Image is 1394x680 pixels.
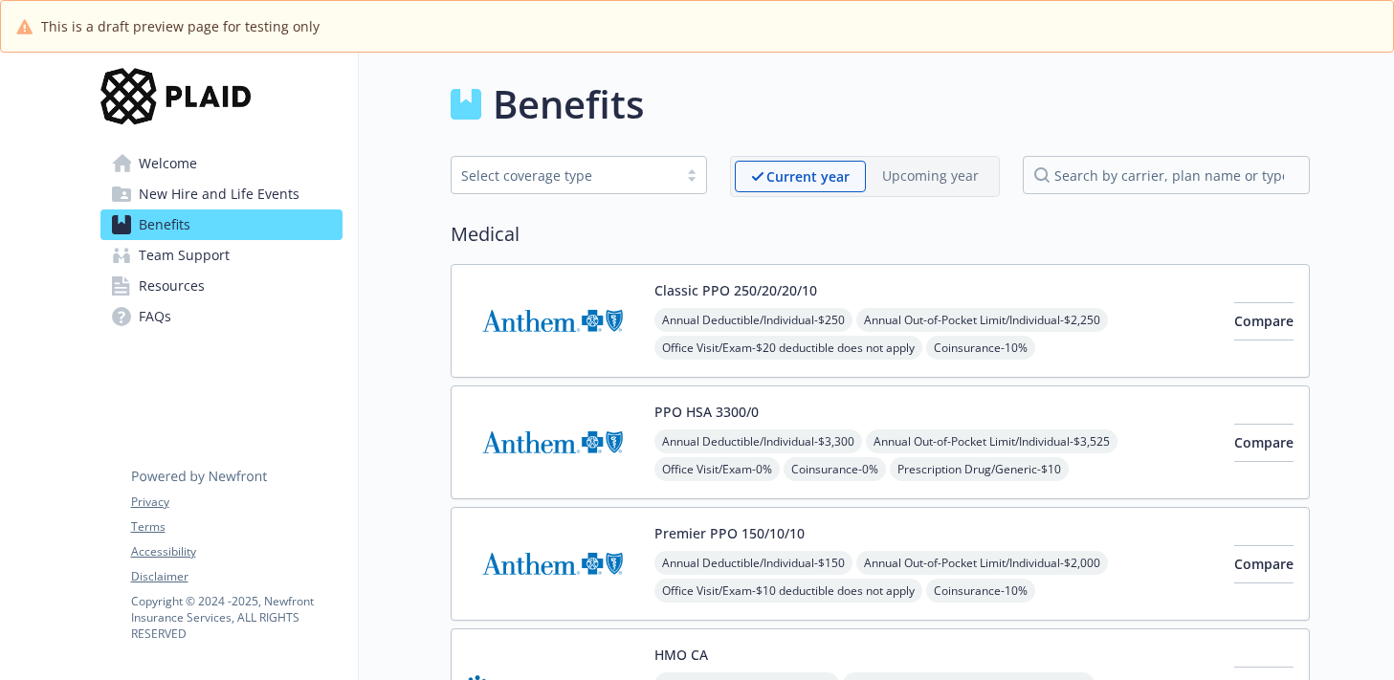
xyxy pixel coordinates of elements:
button: HMO CA [654,645,708,665]
p: Copyright © 2024 - 2025 , Newfront Insurance Services, ALL RIGHTS RESERVED [131,593,342,642]
span: Office Visit/Exam - $10 deductible does not apply [654,579,922,603]
p: Upcoming year [882,165,979,186]
span: Compare [1234,312,1294,330]
input: search by carrier, plan name or type [1023,156,1310,194]
span: Welcome [139,148,197,179]
span: Annual Out-of-Pocket Limit/Individual - $3,525 [866,429,1117,453]
span: Coinsurance - 10% [926,336,1035,360]
span: Annual Out-of-Pocket Limit/Individual - $2,000 [856,551,1108,575]
button: Compare [1234,545,1294,583]
span: Coinsurance - 0% [784,457,886,481]
button: Compare [1234,302,1294,340]
img: Anthem Blue Cross carrier logo [467,523,639,604]
a: Benefits [100,209,343,240]
span: FAQs [139,301,171,332]
a: Welcome [100,148,343,179]
img: Anthem Blue Cross carrier logo [467,402,639,483]
span: Compare [1234,555,1294,573]
a: Resources [100,271,343,301]
button: Premier PPO 150/10/10 [654,523,805,543]
span: Resources [139,271,205,301]
a: New Hire and Life Events [100,179,343,209]
h2: Medical [451,220,1310,249]
a: FAQs [100,301,343,332]
span: Upcoming year [866,161,995,192]
button: Classic PPO 250/20/20/10 [654,280,817,300]
span: Office Visit/Exam - $20 deductible does not apply [654,336,922,360]
span: Coinsurance - 10% [926,579,1035,603]
span: Team Support [139,240,230,271]
span: Prescription Drug/Generic - $10 [890,457,1069,481]
span: Benefits [139,209,190,240]
a: Privacy [131,494,342,511]
a: Team Support [100,240,343,271]
span: This is a draft preview page for testing only [41,16,320,36]
span: Annual Deductible/Individual - $3,300 [654,429,862,453]
p: Current year [766,166,850,186]
div: Select coverage type [461,165,668,186]
span: Annual Deductible/Individual - $250 [654,308,852,332]
button: PPO HSA 3300/0 [654,402,759,422]
span: Office Visit/Exam - 0% [654,457,780,481]
button: Compare [1234,424,1294,462]
span: Annual Out-of-Pocket Limit/Individual - $2,250 [856,308,1108,332]
img: Anthem Blue Cross carrier logo [467,280,639,362]
a: Accessibility [131,543,342,560]
span: Annual Deductible/Individual - $150 [654,551,852,575]
span: New Hire and Life Events [139,179,299,209]
a: Terms [131,518,342,536]
a: Disclaimer [131,568,342,585]
span: Compare [1234,433,1294,451]
h1: Benefits [493,76,644,133]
